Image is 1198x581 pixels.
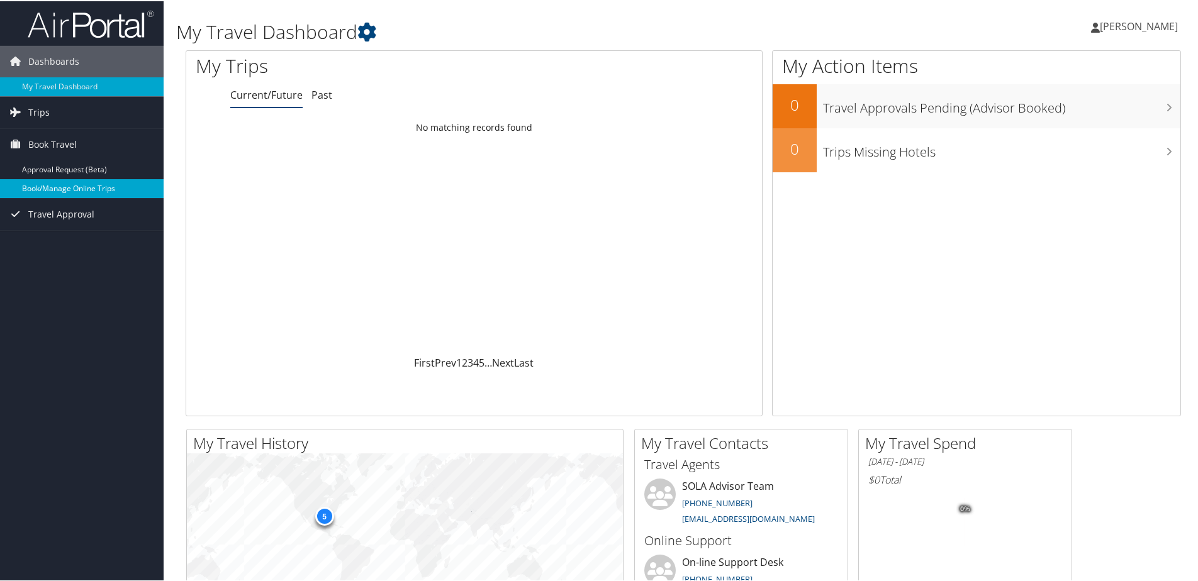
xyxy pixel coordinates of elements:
[479,355,484,368] a: 5
[196,52,513,78] h1: My Trips
[492,355,514,368] a: Next
[1091,6,1190,44] a: [PERSON_NAME]
[176,18,853,44] h1: My Travel Dashboard
[28,8,154,38] img: airportal-logo.png
[638,477,844,529] li: SOLA Advisor Team
[773,127,1180,171] a: 0Trips Missing Hotels
[641,431,848,453] h2: My Travel Contacts
[773,93,817,114] h2: 0
[311,87,332,101] a: Past
[28,128,77,159] span: Book Travel
[193,431,623,453] h2: My Travel History
[823,92,1180,116] h3: Travel Approvals Pending (Advisor Booked)
[682,496,753,507] a: [PHONE_NUMBER]
[868,472,1062,485] h6: Total
[414,355,435,368] a: First
[467,355,473,368] a: 3
[868,472,880,485] span: $0
[456,355,462,368] a: 1
[868,455,1062,467] h6: [DATE] - [DATE]
[186,115,762,138] td: No matching records found
[865,431,1072,453] h2: My Travel Spend
[682,512,815,523] a: [EMAIL_ADDRESS][DOMAIN_NAME]
[644,531,838,548] h3: Online Support
[773,83,1180,127] a: 0Travel Approvals Pending (Advisor Booked)
[1100,18,1178,32] span: [PERSON_NAME]
[315,506,333,524] div: 5
[473,355,479,368] a: 4
[960,504,970,512] tspan: 0%
[28,45,79,76] span: Dashboards
[773,52,1180,78] h1: My Action Items
[28,96,50,127] span: Trips
[462,355,467,368] a: 2
[514,355,534,368] a: Last
[644,455,838,472] h3: Travel Agents
[28,197,94,229] span: Travel Approval
[435,355,456,368] a: Prev
[773,137,817,158] h2: 0
[484,355,492,368] span: …
[823,136,1180,160] h3: Trips Missing Hotels
[230,87,303,101] a: Current/Future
